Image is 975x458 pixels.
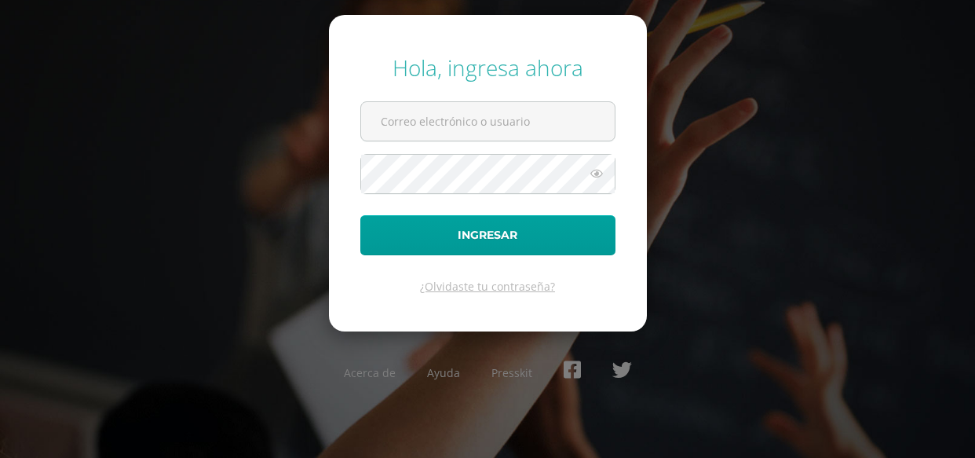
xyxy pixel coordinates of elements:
[361,102,615,141] input: Correo electrónico o usuario
[420,279,555,294] a: ¿Olvidaste tu contraseña?
[360,53,615,82] div: Hola, ingresa ahora
[491,365,532,380] a: Presskit
[360,215,615,255] button: Ingresar
[427,365,460,380] a: Ayuda
[344,365,396,380] a: Acerca de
